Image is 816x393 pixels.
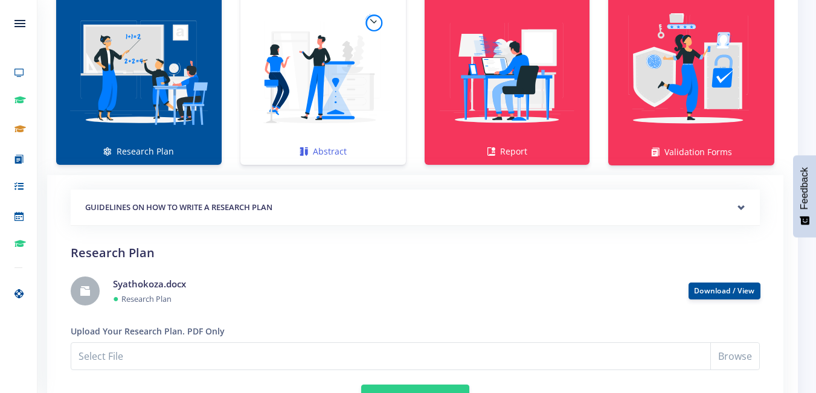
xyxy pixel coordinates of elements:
[121,293,172,304] small: Research Plan
[113,292,119,305] span: ●
[694,286,755,296] a: Download / View
[793,155,816,237] button: Feedback - Show survey
[71,244,760,262] h2: Research Plan
[71,325,225,337] label: Upload Your Research Plan. PDF Only
[689,283,760,299] button: Download / View
[85,202,745,214] h5: GUIDELINES ON HOW TO WRITE A RESEARCH PLAN
[113,278,186,290] a: Syathokoza.docx
[799,167,810,209] span: Feedback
